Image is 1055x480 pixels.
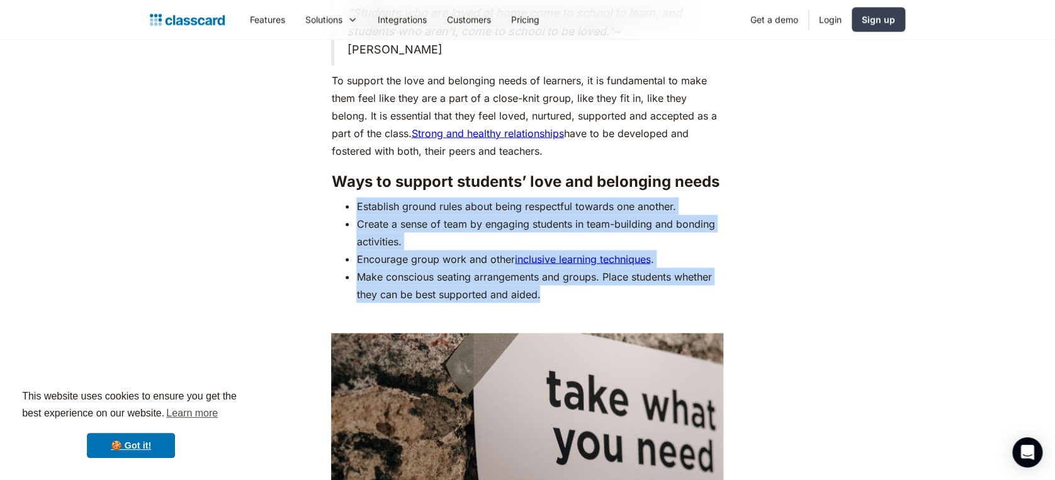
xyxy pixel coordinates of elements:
a: Pricing [501,6,550,34]
li: Create a sense of team by engaging students in team-building and bonding activities. [356,215,723,250]
a: learn more about cookies [164,404,220,423]
a: home [150,11,225,29]
a: Customers [437,6,501,34]
div: Solutions [295,6,368,34]
p: To support the love and belonging needs of learners, it is fundamental to make them feel like the... [331,72,723,160]
li: Establish ground rules about being respectful towards one another. [356,198,723,215]
div: Open Intercom Messenger [1012,437,1042,467]
span: This website uses cookies to ensure you get the best experience on our website. [22,389,240,423]
a: Sign up [852,8,905,32]
a: Strong and healthy relationships [411,127,563,140]
a: Features [240,6,295,34]
a: Get a demo [740,6,808,34]
div: Solutions [305,13,342,26]
li: Encourage group work and other . [356,250,723,268]
h3: Ways to support students’ love and belonging needs [331,172,723,191]
a: inclusive learning techniques [514,253,650,265]
div: cookieconsent [10,377,252,470]
p: ‍ [331,310,723,327]
a: Integrations [368,6,437,34]
a: Login [809,6,852,34]
div: Sign up [862,13,895,26]
a: dismiss cookie message [87,433,175,458]
li: Make conscious seating arrangements and groups. Place students whether they can be best supported... [356,268,723,303]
